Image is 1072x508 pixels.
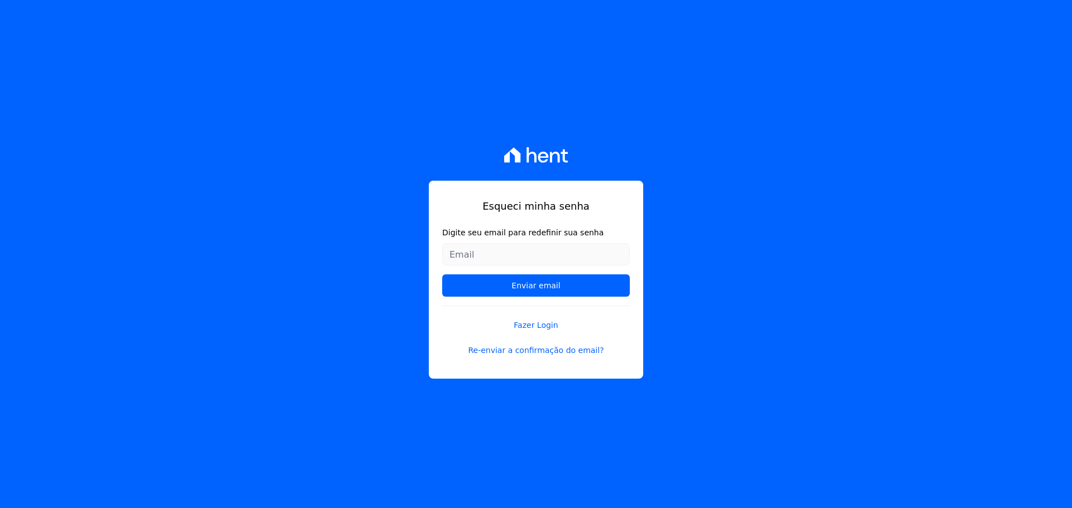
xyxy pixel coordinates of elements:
input: Enviar email [442,274,630,297]
a: Re-enviar a confirmação do email? [442,345,630,356]
a: Fazer Login [442,306,630,331]
label: Digite seu email para redefinir sua senha [442,227,630,239]
input: Email [442,243,630,265]
h1: Esqueci minha senha [442,199,630,214]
